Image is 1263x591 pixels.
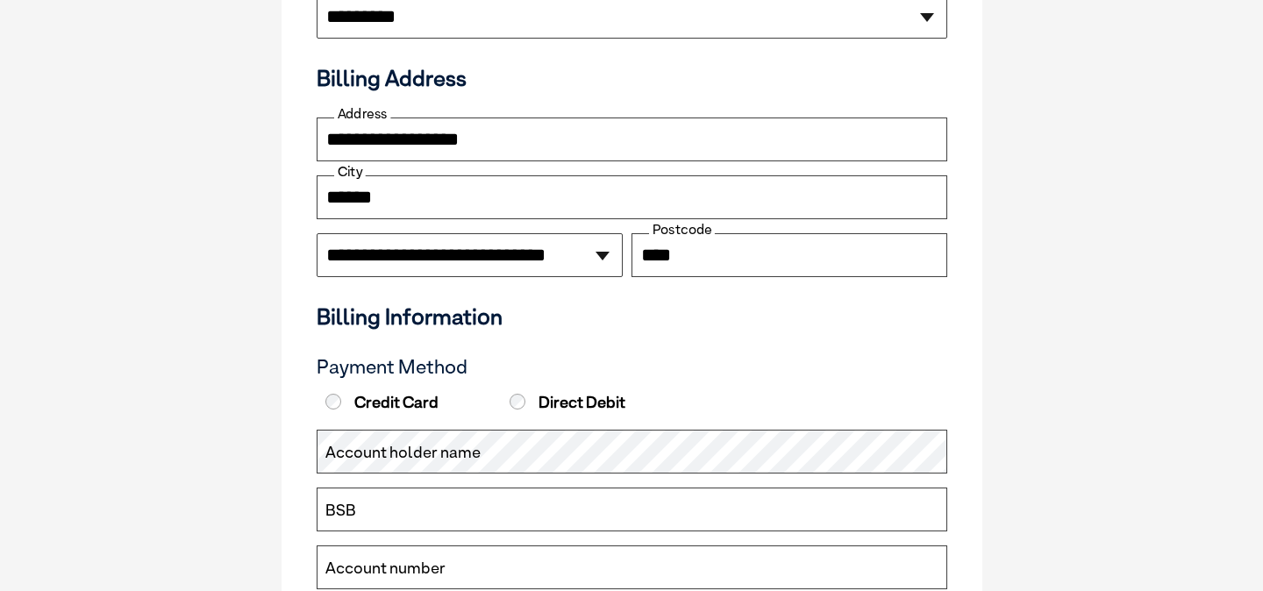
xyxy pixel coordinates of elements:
[325,557,446,580] label: Account number
[325,441,481,464] label: Account holder name
[325,499,356,522] label: BSB
[334,106,390,122] label: Address
[317,65,947,91] h3: Billing Address
[317,356,947,379] h3: Payment Method
[649,222,715,238] label: Postcode
[321,393,502,412] label: Credit Card
[317,303,947,330] h3: Billing Information
[325,394,341,409] input: Credit Card
[334,164,366,180] label: City
[505,393,686,412] label: Direct Debit
[510,394,525,409] input: Direct Debit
